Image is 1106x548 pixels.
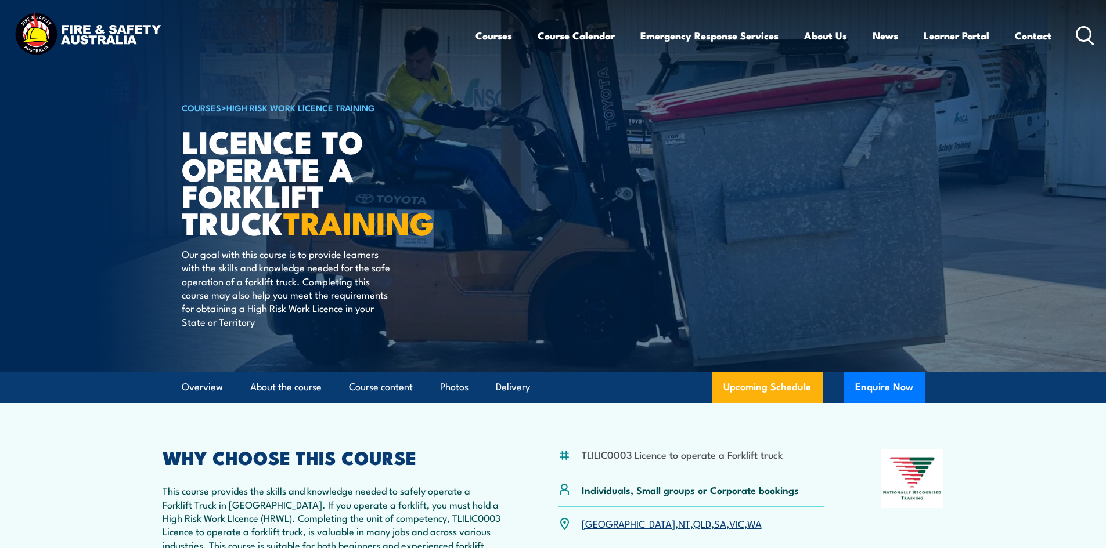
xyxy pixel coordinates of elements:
[693,516,711,530] a: QLD
[538,20,615,51] a: Course Calendar
[747,516,762,530] a: WA
[640,20,779,51] a: Emergency Response Services
[582,516,675,530] a: [GEOGRAPHIC_DATA]
[182,101,221,114] a: COURSES
[582,448,783,461] li: TLILIC0003 Licence to operate a Forklift truck
[582,483,799,496] p: Individuals, Small groups or Corporate bookings
[729,516,744,530] a: VIC
[182,372,223,402] a: Overview
[496,372,530,402] a: Delivery
[349,372,413,402] a: Course content
[283,198,434,246] strong: TRAINING
[714,516,726,530] a: SA
[182,247,394,328] p: Our goal with this course is to provide learners with the skills and knowledge needed for the saf...
[475,20,512,51] a: Courses
[182,128,469,236] h1: Licence to operate a forklift truck
[844,372,925,403] button: Enquire Now
[226,101,375,114] a: High Risk Work Licence Training
[881,449,944,508] img: Nationally Recognised Training logo.
[873,20,898,51] a: News
[1015,20,1051,51] a: Contact
[182,100,469,114] h6: >
[924,20,989,51] a: Learner Portal
[163,449,502,465] h2: WHY CHOOSE THIS COURSE
[804,20,847,51] a: About Us
[582,517,762,530] p: , , , , ,
[678,516,690,530] a: NT
[250,372,322,402] a: About the course
[440,372,469,402] a: Photos
[712,372,823,403] a: Upcoming Schedule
